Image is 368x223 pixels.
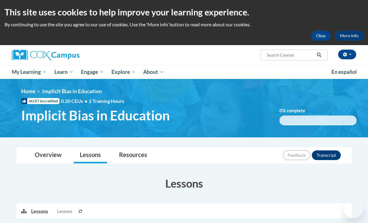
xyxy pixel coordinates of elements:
[5,21,363,28] p: By continuing to use the site you agree to our use of cookies. Use the ‘More info’ button to read...
[311,31,331,41] button: Okay
[12,68,47,76] span: My Learning
[89,98,124,104] span: 2 Training Hours
[74,147,107,163] a: Lessons
[335,31,363,41] a: More Info
[8,65,50,79] a: My Learning
[5,6,363,18] h2: This site uses cookies to help improve your learning experience.
[283,150,310,160] button: Feedback
[31,208,48,215] p: Lessons
[140,65,168,79] a: About
[21,107,170,123] span: Implicit Bias in Education
[42,88,102,94] span: Implicit Bias in Education
[113,147,153,163] a: Resources
[111,68,136,76] span: Explore
[85,98,87,104] span: •
[279,108,282,113] span: 0
[315,51,324,59] button: Search
[7,65,361,79] div: Main menu
[331,69,357,75] span: En español
[50,65,77,79] a: Learn
[344,199,363,218] iframe: Button to launch messaging window
[81,68,104,76] span: Engage
[266,51,315,59] input: Search Courses
[279,107,314,114] label: % complete
[21,88,35,94] a: Home
[12,50,79,61] img: Cox Campus
[54,68,73,76] span: Learn
[57,208,72,215] span: Lessons
[61,98,89,104] span: 0.20 CEUs
[108,65,140,79] a: Explore
[16,176,352,191] h3: Lessons
[338,50,356,59] button: Account Settings
[312,150,341,160] button: Transcript
[29,147,68,163] a: Overview
[12,50,121,61] a: Cox Campus
[77,65,108,79] a: Engage
[21,98,60,104] span: IACET Accredited
[328,66,361,78] a: En español
[143,68,164,76] span: About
